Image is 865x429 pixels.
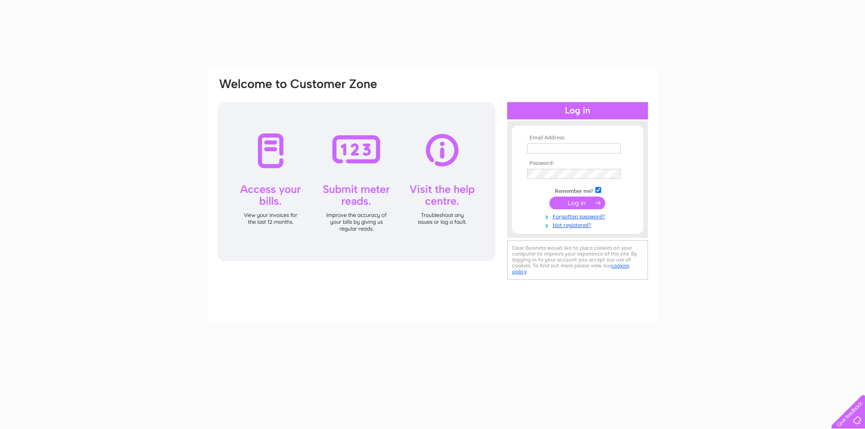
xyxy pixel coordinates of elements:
[525,160,630,167] th: Password:
[527,220,630,229] a: Not registered?
[527,212,630,220] a: Forgotten password?
[549,197,605,209] input: Submit
[507,240,648,280] div: Clear Business would like to place cookies on your computer to improve your experience of the sit...
[525,186,630,195] td: Remember me?
[525,135,630,141] th: Email Address:
[512,262,629,275] a: cookies policy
